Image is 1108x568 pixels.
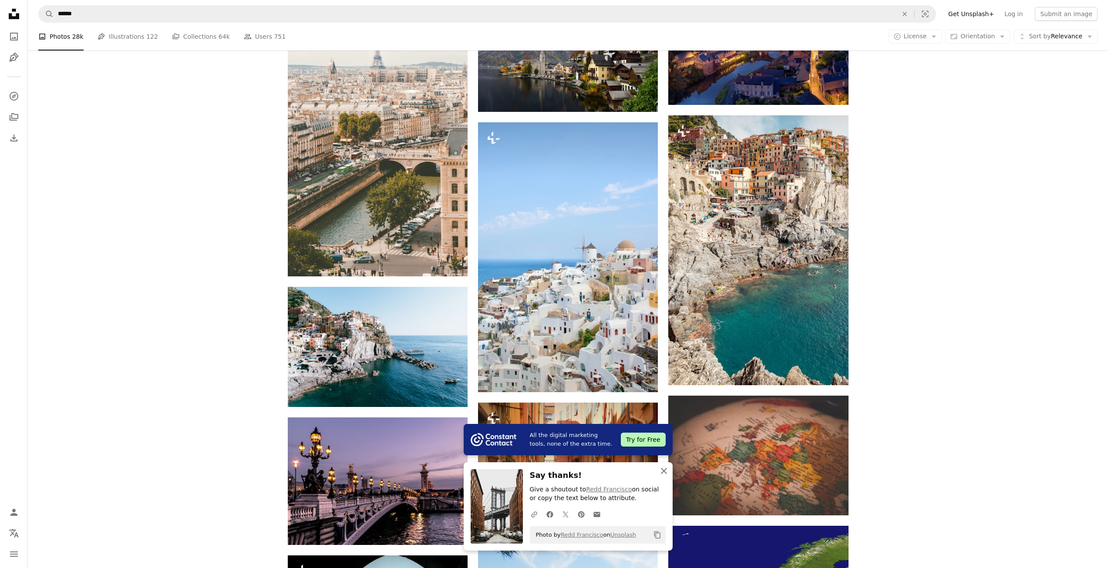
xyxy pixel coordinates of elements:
[530,485,666,503] p: Give a shoutout to on social or copy the text below to attribute.
[1029,33,1051,40] span: Sort by
[5,5,23,24] a: Home — Unsplash
[610,531,636,538] a: Unsplash
[146,32,158,41] span: 122
[288,477,468,485] a: bridge during night time
[478,122,658,392] img: a view of a town with a windmill in the background
[1029,32,1082,41] span: Relevance
[244,23,286,50] a: Users 751
[5,49,23,66] a: Illustrations
[573,505,589,523] a: Share on Pinterest
[668,396,848,515] img: white red and green map
[943,7,999,21] a: Get Unsplash+
[530,469,666,482] h3: Say thanks!
[464,424,673,455] a: All the digital marketing tools, none of the extra time.Try for Free
[668,451,848,459] a: white red and green map
[288,343,468,351] a: concrete buildings beside white cruise ship
[558,505,573,523] a: Share on Twitter
[668,246,848,254] a: a group of people swimming in a body of water
[478,253,658,261] a: a view of a town with a windmill in the background
[889,30,942,44] button: License
[5,524,23,542] button: Language
[38,5,936,23] form: Find visuals sitewide
[1035,7,1098,21] button: Submit an image
[471,433,516,446] img: file-1754318165549-24bf788d5b37
[668,43,848,51] a: aerial photography of lighted concrete buildings at night time
[945,30,1010,44] button: Orientation
[532,528,637,542] span: Photo by on
[542,505,558,523] a: Share on Facebook
[904,33,927,40] span: License
[98,23,158,50] a: Illustrations 122
[5,87,23,105] a: Explore
[172,23,230,50] a: Collections 64k
[5,108,23,126] a: Collections
[5,504,23,521] a: Log in / Sign up
[561,531,603,538] a: Redd Francisco
[1014,30,1098,44] button: Sort byRelevance
[288,287,468,407] img: concrete buildings beside white cruise ship
[5,129,23,147] a: Download History
[960,33,995,40] span: Orientation
[895,6,914,22] button: Clear
[999,7,1028,21] a: Log in
[288,7,468,276] img: group of people walking near body of water and building under blue sky at daytime
[530,431,614,448] span: All the digital marketing tools, none of the extra time.
[650,528,665,542] button: Copy to clipboard
[288,138,468,145] a: group of people walking near body of water and building under blue sky at daytime
[621,433,665,447] div: Try for Free
[219,32,230,41] span: 64k
[478,48,658,56] a: city beside body of water during daytime
[586,486,632,493] a: Redd Francisco
[274,32,286,41] span: 751
[288,417,468,545] img: bridge during night time
[39,6,54,22] button: Search Unsplash
[668,115,848,385] img: a group of people swimming in a body of water
[5,545,23,563] button: Menu
[5,28,23,45] a: Photos
[915,6,936,22] button: Visual search
[478,403,658,522] img: a narrow city street lined with tall buildings
[589,505,605,523] a: Share over email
